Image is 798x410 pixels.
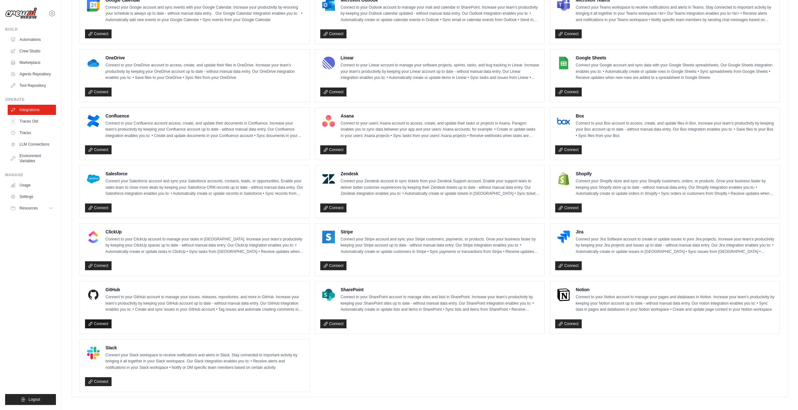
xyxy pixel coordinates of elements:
[85,29,112,38] a: Connect
[8,128,56,138] a: Traces
[8,34,56,45] a: Automations
[576,120,774,139] p: Connect to your Box account to access, create, and update files in Box. Increase your team’s prod...
[8,46,56,56] a: Crew Studio
[341,236,539,255] p: Connect your Stripe account and sync your Stripe customers, payments, or products. Grow your busi...
[322,172,335,185] img: Zendesk Logo
[5,27,56,32] div: Build
[5,172,56,178] div: Manage
[576,171,774,177] h4: Shopify
[105,55,304,61] h4: OneDrive
[8,57,56,68] a: Marketplace
[85,145,112,154] a: Connect
[341,4,539,23] p: Connect to your Outlook account to manage your mail and calendar in SharePoint. Increase your tea...
[105,286,304,293] h4: GitHub
[576,55,774,61] h4: Google Sheets
[341,55,539,61] h4: Linear
[5,97,56,102] div: Operate
[105,120,304,139] p: Connect to your Confluence account access, create, and update their documents in Confluence. Incr...
[555,145,582,154] a: Connect
[105,236,304,255] p: Connect to your ClickUp account to manage your tasks in [GEOGRAPHIC_DATA]. Increase your team’s p...
[320,87,347,96] a: Connect
[8,203,56,213] button: Resources
[320,261,347,270] a: Connect
[341,229,539,235] h4: Stripe
[341,286,539,293] h4: SharePoint
[576,229,774,235] h4: Jira
[322,57,335,69] img: Linear Logo
[85,377,112,386] a: Connect
[555,203,582,212] a: Connect
[576,286,774,293] h4: Notion
[87,288,100,301] img: GitHub Logo
[341,62,539,81] p: Connect to your Linear account to manage your software projects, sprints, tasks, and bug tracking...
[555,319,582,328] a: Connect
[341,178,539,197] p: Connect your Zendesk account to sync tickets from your Zendesk Support account. Enable your suppo...
[8,192,56,202] a: Settings
[8,69,56,79] a: Agents Repository
[5,7,37,19] img: Logo
[341,120,539,139] p: Connect to your users’ Asana account to access, create, and update their tasks or projects in Asa...
[87,57,100,69] img: OneDrive Logo
[557,115,570,127] img: Box Logo
[105,229,304,235] h4: ClickUp
[320,319,347,328] a: Connect
[8,116,56,126] a: Traces Old
[555,261,582,270] a: Connect
[576,294,774,313] p: Connect to your Notion account to manage your pages and databases in Notion. Increase your team’s...
[322,288,335,301] img: SharePoint Logo
[8,151,56,166] a: Environment Variables
[555,29,582,38] a: Connect
[341,294,539,313] p: Connect to your SharePoint account to manage sites and lists in SharePoint. Increase your team’s ...
[557,288,570,301] img: Notion Logo
[87,172,100,185] img: Salesforce Logo
[8,105,56,115] a: Integrations
[85,261,112,270] a: Connect
[87,115,100,127] img: Confluence Logo
[576,236,774,255] p: Connect your Jira Software account to create or update issues in your Jira projects. Increase you...
[105,352,304,371] p: Connect your Slack workspace to receive notifications and alerts in Slack. Stay connected to impo...
[105,178,304,197] p: Connect your Salesforce account and sync your Salesforce accounts, contacts, leads, or opportunit...
[557,231,570,243] img: Jira Logo
[557,57,570,69] img: Google Sheets Logo
[28,397,40,402] span: Logout
[105,62,304,81] p: Connect to your OneDrive account to access, create, and update their files in OneDrive. Increase ...
[555,87,582,96] a: Connect
[105,294,304,313] p: Connect to your GitHub account to manage your issues, releases, repositories, and more in GitHub....
[105,113,304,119] h4: Confluence
[8,139,56,149] a: LLM Connections
[320,203,347,212] a: Connect
[341,113,539,119] h4: Asana
[322,115,335,127] img: Asana Logo
[5,394,56,405] button: Logout
[85,87,112,96] a: Connect
[576,113,774,119] h4: Box
[85,203,112,212] a: Connect
[557,172,570,185] img: Shopify Logo
[87,231,100,243] img: ClickUp Logo
[320,145,347,154] a: Connect
[85,319,112,328] a: Connect
[105,171,304,177] h4: Salesforce
[8,80,56,91] a: Tool Repository
[322,231,335,243] img: Stripe Logo
[8,180,56,190] a: Usage
[87,346,100,359] img: Slack Logo
[576,178,774,197] p: Connect your Shopify store and sync your Shopify customers, orders, or products. Grow your busine...
[576,62,774,81] p: Connect your Google account and sync data with your Google Sheets spreadsheets. Our Google Sheets...
[576,4,774,23] p: Connect your Teams workspace to receive notifications and alerts in Teams. Stay connected to impo...
[19,206,38,211] span: Resources
[341,171,539,177] h4: Zendesk
[105,345,304,351] h4: Slack
[105,4,304,23] p: Connect your Google account and sync events with your Google Calendar. Increase your productivity...
[320,29,347,38] a: Connect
